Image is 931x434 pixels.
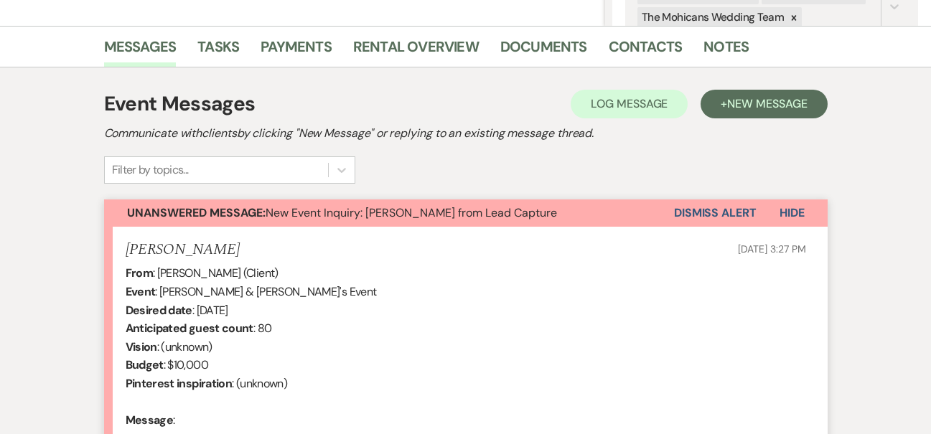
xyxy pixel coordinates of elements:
[674,199,757,227] button: Dismiss Alert
[197,35,239,67] a: Tasks
[126,284,156,299] b: Event
[127,205,557,220] span: New Event Inquiry: [PERSON_NAME] from Lead Capture
[609,35,683,67] a: Contacts
[126,321,253,336] b: Anticipated guest count
[127,205,266,220] strong: Unanswered Message:
[703,35,749,67] a: Notes
[637,7,786,28] div: The Mohicans Wedding Team
[701,90,827,118] button: +New Message
[126,265,153,280] b: From
[104,89,256,119] h1: Event Messages
[104,35,177,67] a: Messages
[126,376,233,391] b: Pinterest inspiration
[738,242,805,255] span: [DATE] 3:27 PM
[571,90,688,118] button: Log Message
[727,96,807,111] span: New Message
[126,339,157,354] b: Vision
[126,412,174,428] b: Message
[353,35,479,67] a: Rental Overview
[126,357,164,372] b: Budget
[126,303,192,318] b: Desired date
[780,205,805,220] span: Hide
[104,125,828,142] h2: Communicate with clients by clicking "New Message" or replying to an existing message thread.
[104,199,674,227] button: Unanswered Message:New Event Inquiry: [PERSON_NAME] from Lead Capture
[500,35,587,67] a: Documents
[126,241,240,259] h5: [PERSON_NAME]
[112,161,189,179] div: Filter by topics...
[591,96,668,111] span: Log Message
[757,199,828,227] button: Hide
[261,35,332,67] a: Payments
